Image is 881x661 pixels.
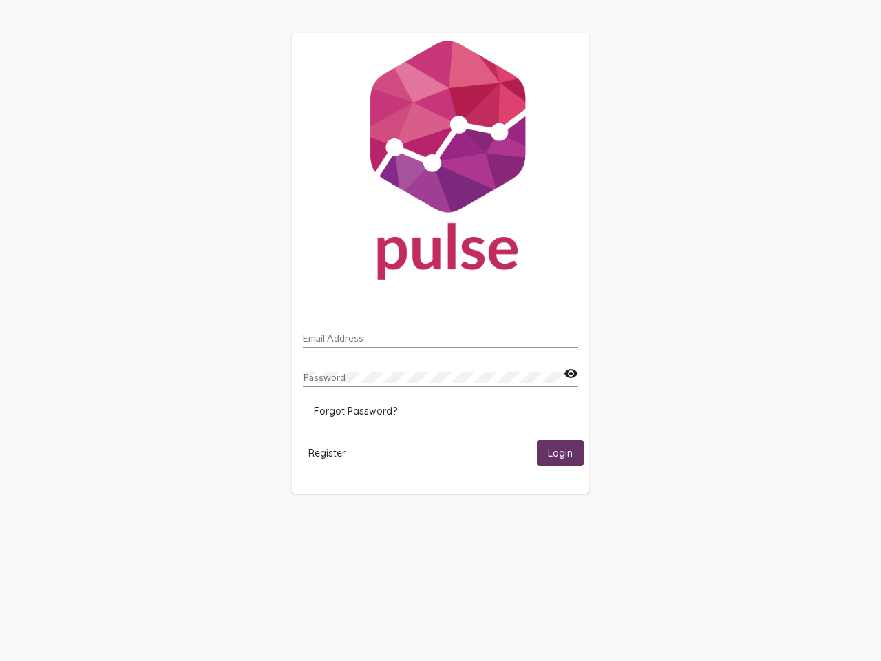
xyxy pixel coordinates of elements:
[292,33,589,293] img: Pulse For Good Logo
[297,440,357,465] button: Register
[537,440,584,465] button: Login
[308,447,346,459] span: Register
[548,448,573,460] span: Login
[314,405,397,417] span: Forgot Password?
[564,366,578,382] mat-icon: visibility
[303,399,408,423] button: Forgot Password?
